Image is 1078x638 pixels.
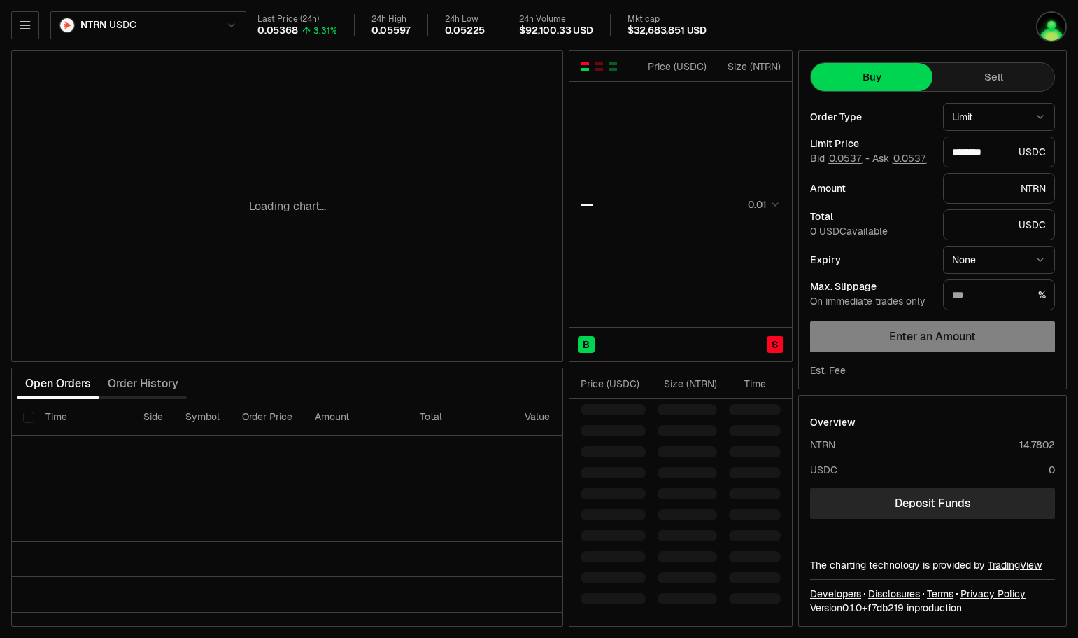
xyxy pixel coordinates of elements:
p: Loading chart... [249,198,326,215]
span: B [583,338,590,352]
div: Price ( USDC ) [644,60,707,74]
button: 0.01 [744,196,781,213]
div: NTRN [810,438,835,452]
div: USDC [810,463,837,477]
a: Deposit Funds [810,488,1055,519]
button: Sell [932,63,1054,91]
div: Last Price (24h) [257,14,337,25]
div: Overview [810,415,856,429]
div: 14.7802 [1019,438,1055,452]
a: Terms [927,587,953,601]
th: Time [34,399,132,436]
div: 0.05597 [371,25,411,37]
button: Open Orders [17,370,99,398]
div: USDC [943,137,1055,167]
div: — [581,195,593,214]
button: Buy [811,63,932,91]
div: Est. Fee [810,363,846,377]
div: USDC [943,209,1055,240]
th: Value [513,399,561,436]
div: 0.05225 [445,25,485,37]
div: $92,100.33 USD [519,25,593,37]
div: Expiry [810,255,932,265]
th: Symbol [174,399,231,436]
div: 24h Volume [519,14,593,25]
a: Disclosures [868,587,920,601]
div: NTRN [943,173,1055,204]
th: Side [132,399,174,436]
a: Privacy Policy [960,587,1026,601]
th: Order Price [231,399,304,436]
a: TradingView [988,559,1042,571]
div: 0 [1049,463,1055,477]
div: 24h High [371,14,411,25]
button: 0.0537 [828,153,863,164]
img: NTRN Logo [60,18,74,32]
div: Total [810,211,932,221]
div: 3.31% [313,25,337,36]
th: Amount [304,399,409,436]
span: S [772,338,779,352]
div: Size ( NTRN ) [718,60,781,74]
button: Order History [99,370,187,398]
button: Select all [23,412,34,423]
span: Bid - [810,153,870,165]
div: Limit Price [810,139,932,148]
button: Show Buy Orders Only [607,61,618,72]
div: Max. Slippage [810,282,932,291]
button: Show Buy and Sell Orders [579,61,590,72]
div: The charting technology is provided by [810,558,1055,572]
th: Total [409,399,513,436]
div: % [943,279,1055,310]
img: 0xEvilPixie (DROP,Neutron) [1037,13,1065,41]
div: Mkt cap [627,14,707,25]
span: Ask [872,153,927,165]
div: On immediate trades only [810,296,932,308]
button: None [943,246,1055,274]
span: f7db2199994d7c40918c4746e4b03054036fcb36 [867,602,904,614]
div: Size ( NTRN ) [658,377,717,391]
button: Show Sell Orders Only [593,61,604,72]
a: Developers [810,587,861,601]
span: 0 USDC available [810,225,888,237]
div: Time [729,377,766,391]
span: NTRN [80,19,106,32]
div: 0.05368 [257,25,298,37]
div: Price ( USDC ) [581,377,646,391]
button: Limit [943,103,1055,131]
div: Order Type [810,112,932,122]
div: $32,683,851 USD [627,25,707,37]
div: Version 0.1.0 + in production [810,601,1055,615]
div: Amount [810,183,932,193]
div: 24h Low [445,14,485,25]
span: USDC [109,19,136,32]
button: 0.0537 [892,153,927,164]
th: Filled [561,399,610,436]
